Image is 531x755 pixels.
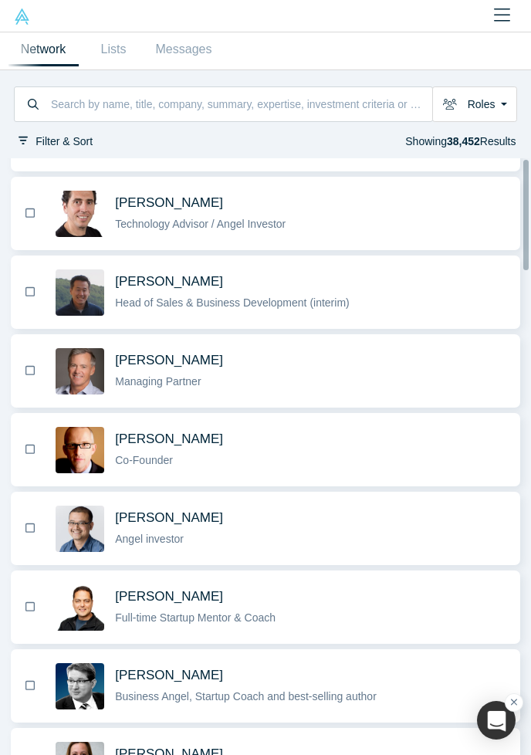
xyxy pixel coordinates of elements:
[56,506,104,552] img: Danny Chee's Profile Image
[115,296,349,309] span: Head of Sales & Business Development (interim)
[115,588,223,604] span: [PERSON_NAME]
[56,269,104,316] img: Michael Chang's Profile Image
[15,415,516,485] button: Bookmark[PERSON_NAME]Co-Founder
[21,677,39,695] button: Bookmark
[21,441,39,459] button: Bookmark
[15,572,516,642] button: Bookmark[PERSON_NAME]Full-time Startup Mentor & Coach
[21,205,39,222] button: Bookmark
[115,667,223,683] span: [PERSON_NAME]
[56,584,104,631] img: Samir Ghosh's Profile Image
[56,663,104,709] img: Martin Giese's Profile Image
[432,86,516,122] button: Roles
[115,611,276,624] span: Full-time Startup Mentor & Coach
[11,335,520,407] button: BookmarkSteve King's Profile Image[PERSON_NAME]Managing Partner
[115,510,223,526] span: [PERSON_NAME]
[11,256,520,328] button: BookmarkMichael Chang's Profile Image[PERSON_NAME]Head of Sales & Business Development (interim)
[115,690,377,703] span: Business Angel, Startup Coach and best-selling author
[21,362,39,380] button: Bookmark
[11,650,520,722] button: BookmarkMartin Giese's Profile Image[PERSON_NAME]Business Angel, Startup Coach and best-selling a...
[15,651,516,721] button: Bookmark[PERSON_NAME]Business Angel, Startup Coach and best-selling author
[115,218,286,230] span: Technology Advisor / Angel Investor
[15,257,516,327] button: Bookmark[PERSON_NAME]Head of Sales & Business Development (interim)
[115,454,173,466] span: Co-Founder
[14,8,30,25] img: Alchemist Vault Logo
[115,273,223,289] span: [PERSON_NAME]
[115,352,223,368] span: [PERSON_NAME]
[115,195,223,211] span: [PERSON_NAME]
[115,375,201,388] span: Managing Partner
[115,533,184,545] span: Angel investor
[21,283,39,301] button: Bookmark
[15,178,516,249] button: Bookmark[PERSON_NAME]Technology Advisor / Angel Investor
[79,32,149,66] a: Lists
[11,414,520,486] button: BookmarkRobert Winder's Profile Image[PERSON_NAME]Co-Founder
[49,89,432,120] input: Search by name, title, company, summary, expertise, investment criteria or topics of focus
[15,336,516,406] button: Bookmark[PERSON_NAME]Managing Partner
[56,348,104,394] img: Steve King's Profile Image
[56,427,104,473] img: Robert Winder's Profile Image
[21,598,39,616] button: Bookmark
[8,32,79,66] a: Network
[36,135,93,147] span: Filter & Sort
[149,32,219,66] a: Messages
[21,520,39,537] button: Bookmark
[405,135,516,147] span: Showing Results
[11,571,520,643] button: BookmarkSamir Ghosh's Profile Image[PERSON_NAME]Full-time Startup Mentor & Coach
[56,191,104,237] img: Boris Livshutz's Profile Image
[11,493,520,564] button: BookmarkDanny Chee's Profile Image[PERSON_NAME]Angel investor
[15,493,516,564] button: Bookmark[PERSON_NAME]Angel investor
[11,178,520,249] button: BookmarkBoris Livshutz's Profile Image[PERSON_NAME]Technology Advisor / Angel Investor
[447,135,480,147] strong: 38,452
[14,133,98,151] button: Filter & Sort
[115,431,223,447] span: [PERSON_NAME]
